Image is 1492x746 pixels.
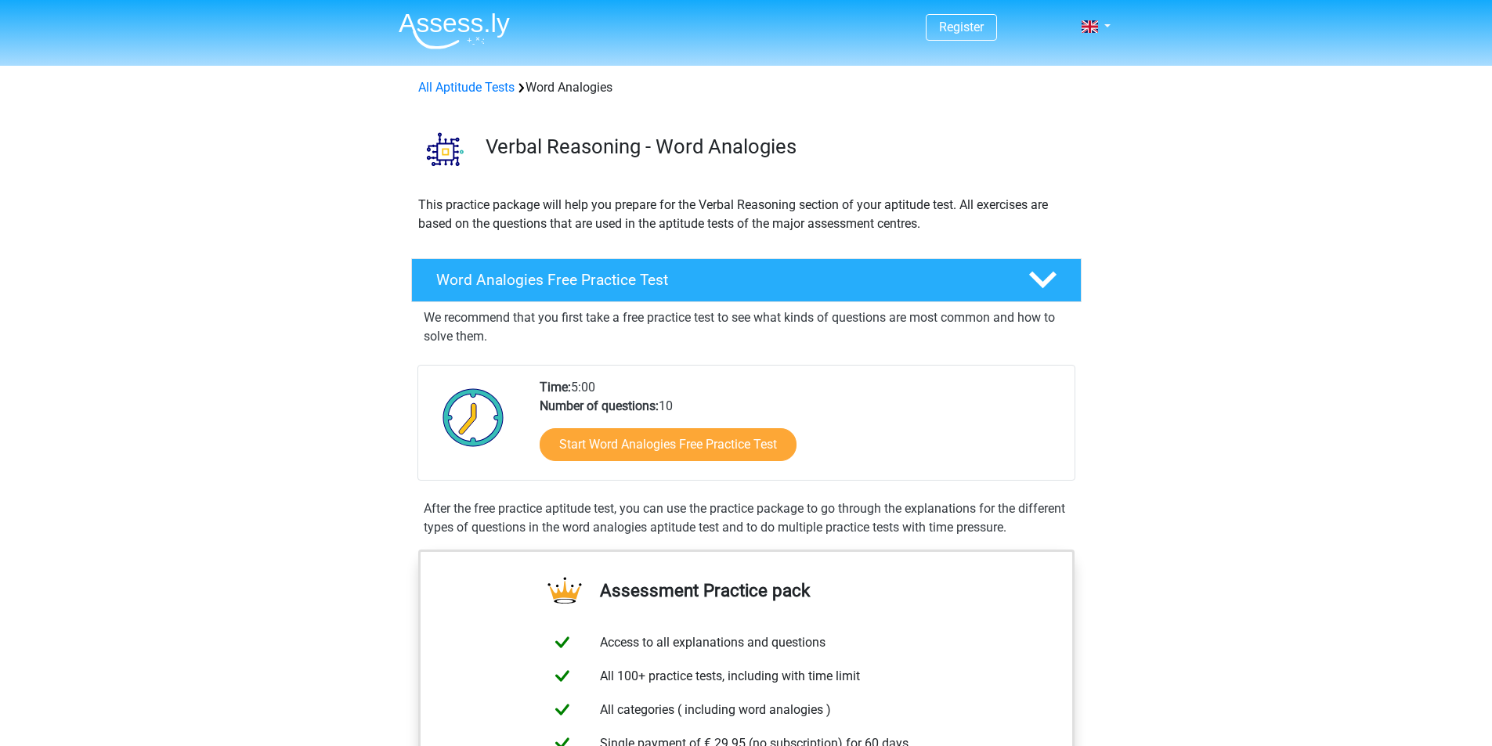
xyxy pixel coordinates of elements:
img: word analogies [412,116,479,182]
p: This practice package will help you prepare for the Verbal Reasoning section of your aptitude tes... [418,196,1075,233]
p: We recommend that you first take a free practice test to see what kinds of questions are most com... [424,308,1069,346]
a: Start Word Analogies Free Practice Test [540,428,797,461]
h4: Word Analogies Free Practice Test [436,271,1003,289]
b: Number of questions: [540,398,659,413]
b: Time: [540,380,571,395]
img: Clock [434,378,513,456]
div: After the free practice aptitude test, you can use the practice package to go through the explana... [417,499,1075,537]
div: Word Analogies [412,78,1081,97]
a: Word Analogies Free Practice Test [405,258,1088,302]
a: Register [939,20,984,34]
img: Assessly [399,13,510,49]
div: 5:00 10 [528,378,1074,480]
a: All Aptitude Tests [418,80,515,95]
h3: Verbal Reasoning - Word Analogies [486,135,1069,159]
